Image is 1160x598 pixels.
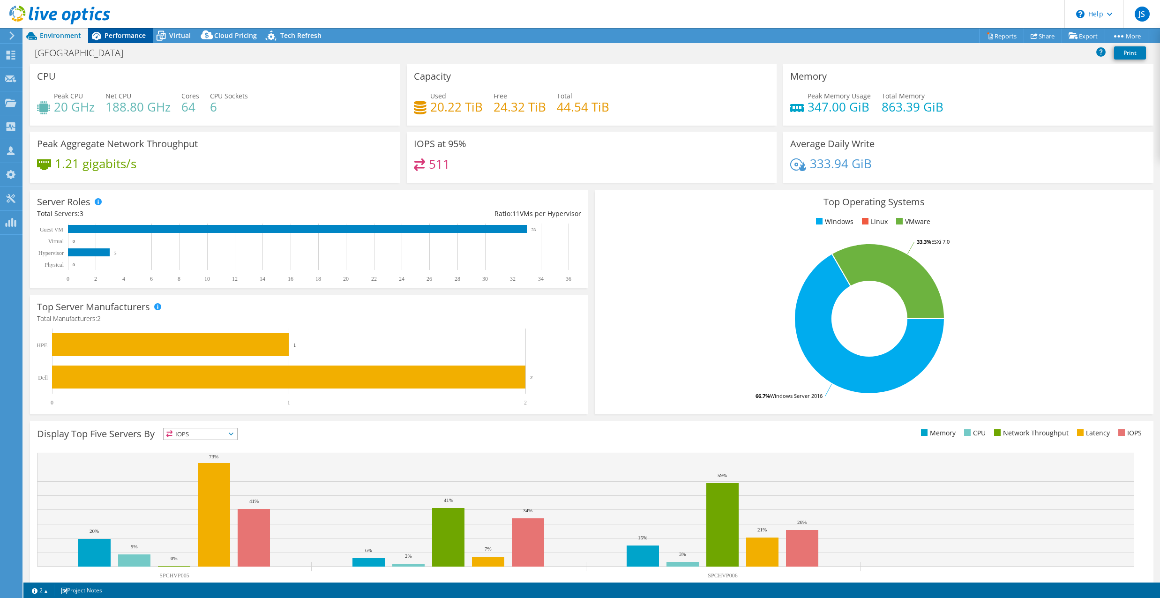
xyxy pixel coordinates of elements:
span: Total Memory [882,91,925,100]
li: Windows [814,217,853,227]
text: 4 [122,276,125,282]
h4: 20 GHz [54,102,95,112]
text: 2 [94,276,97,282]
text: SPCHVP006 [708,572,737,579]
text: HPE [37,342,47,349]
span: Environment [40,31,81,40]
h4: 347.00 GiB [808,102,871,112]
h3: Capacity [414,71,451,82]
text: 2 [530,374,533,380]
span: Cores [181,91,199,100]
text: 14 [260,276,265,282]
text: 20% [90,528,99,534]
text: 24 [399,276,404,282]
text: Hypervisor [38,250,64,256]
a: More [1105,29,1148,43]
text: 7% [485,546,492,552]
span: Virtual [169,31,191,40]
text: Dell [38,374,48,381]
li: VMware [894,217,930,227]
li: CPU [962,428,986,438]
h4: 64 [181,102,199,112]
h3: Server Roles [37,197,90,207]
a: Export [1062,29,1105,43]
text: 6 [150,276,153,282]
div: Total Servers: [37,209,309,219]
span: 2 [97,314,101,323]
text: 73% [209,454,218,459]
text: Guest VM [40,226,63,233]
h3: Average Daily Write [790,139,875,149]
span: Peak Memory Usage [808,91,871,100]
h3: Peak Aggregate Network Throughput [37,139,198,149]
text: 0 [73,262,75,267]
h3: IOPS at 95% [414,139,466,149]
text: 36 [566,276,571,282]
tspan: ESXi 7.0 [931,238,950,245]
text: Virtual [48,238,64,245]
text: 30 [482,276,488,282]
h4: 24.32 TiB [494,102,546,112]
text: 32 [510,276,516,282]
svg: \n [1076,10,1085,18]
text: Other [990,582,1003,589]
tspan: 66.7% [756,392,770,399]
li: Latency [1075,428,1110,438]
text: 26% [797,519,807,525]
h3: Top Server Manufacturers [37,302,150,312]
h4: 333.94 GiB [810,158,872,169]
text: 1 [293,342,296,348]
li: Network Throughput [992,428,1069,438]
text: 0% [171,555,178,561]
span: JS [1135,7,1150,22]
span: 3 [80,209,83,218]
span: Used [430,91,446,100]
text: 10 [204,276,210,282]
h4: 1.21 gigabits/s [55,158,136,169]
text: 0 [67,276,69,282]
tspan: Windows Server 2016 [770,392,823,399]
text: 15% [638,535,647,540]
text: SPCHVP005 [159,572,189,579]
text: 1 [287,399,290,406]
text: 9% [131,544,138,549]
text: 20 [343,276,349,282]
text: 33 [531,227,536,232]
text: 59% [718,472,727,478]
h4: 188.80 GHz [105,102,171,112]
text: 18 [315,276,321,282]
text: [TECHNICAL_ID] [427,582,471,589]
h4: 44.54 TiB [557,102,609,112]
h3: CPU [37,71,56,82]
span: Peak CPU [54,91,83,100]
span: Cloud Pricing [214,31,257,40]
li: Linux [860,217,888,227]
h4: Total Manufacturers: [37,314,581,324]
li: IOPS [1116,428,1142,438]
text: 34% [523,508,532,513]
text: 2 [524,399,527,406]
text: 26 [427,276,432,282]
h3: Memory [790,71,827,82]
h4: 20.22 TiB [430,102,483,112]
text: 21% [757,527,767,532]
text: 22 [371,276,377,282]
text: 3% [679,551,686,557]
text: 28 [455,276,460,282]
text: 0 [73,239,75,244]
span: Tech Refresh [280,31,322,40]
text: 6% [365,547,372,553]
text: 3 [114,251,117,255]
a: Project Notes [54,584,109,596]
a: Reports [979,29,1024,43]
text: 41% [249,498,259,504]
h4: 6 [210,102,248,112]
text: 0 [51,399,53,406]
text: 41% [444,497,453,503]
h4: 863.39 GiB [882,102,943,112]
h1: [GEOGRAPHIC_DATA] [30,48,138,58]
text: Physical [45,262,64,268]
span: Free [494,91,507,100]
li: Memory [919,428,956,438]
h3: Top Operating Systems [602,197,1146,207]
